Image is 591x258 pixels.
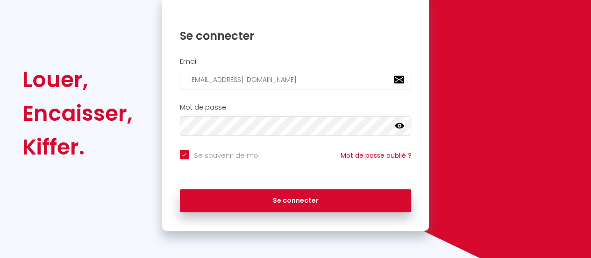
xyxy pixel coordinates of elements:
[22,130,133,164] div: Kiffer.
[180,189,412,213] button: Se connecter
[180,58,412,66] h2: Email
[180,103,412,111] h2: Mot de passe
[180,70,412,89] input: Ton Email
[22,96,133,130] div: Encaisser,
[7,4,36,32] button: Ouvrir le widget de chat LiveChat
[22,63,133,96] div: Louer,
[180,29,412,43] h1: Se connecter
[340,151,411,160] a: Mot de passe oublié ?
